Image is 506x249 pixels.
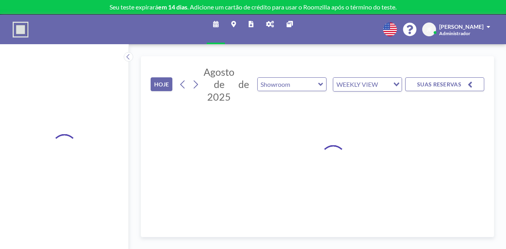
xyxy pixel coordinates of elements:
[258,78,318,91] input: Showroom
[151,77,172,91] button: HOJE
[110,3,158,11] font: Seu teste expirará
[154,81,169,88] font: HOJE
[427,26,432,33] font: JF
[335,79,379,90] span: WEEKLY VIEW
[204,66,234,103] font: Agosto de 2025
[158,3,187,11] font: em 14 dias
[333,78,402,91] div: Pesquisar opção
[187,3,396,11] font: . Adicione um cartão de crédito para usar o Roomzilla após o término do teste.
[238,78,249,90] font: de
[417,81,461,88] font: SUAS RESERVAS
[13,22,28,37] img: logotipo da organização
[439,30,470,36] font: Administrador
[439,23,483,30] font: [PERSON_NAME]
[380,79,389,90] input: Pesquisar opção
[405,77,484,91] button: SUAS RESERVAS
